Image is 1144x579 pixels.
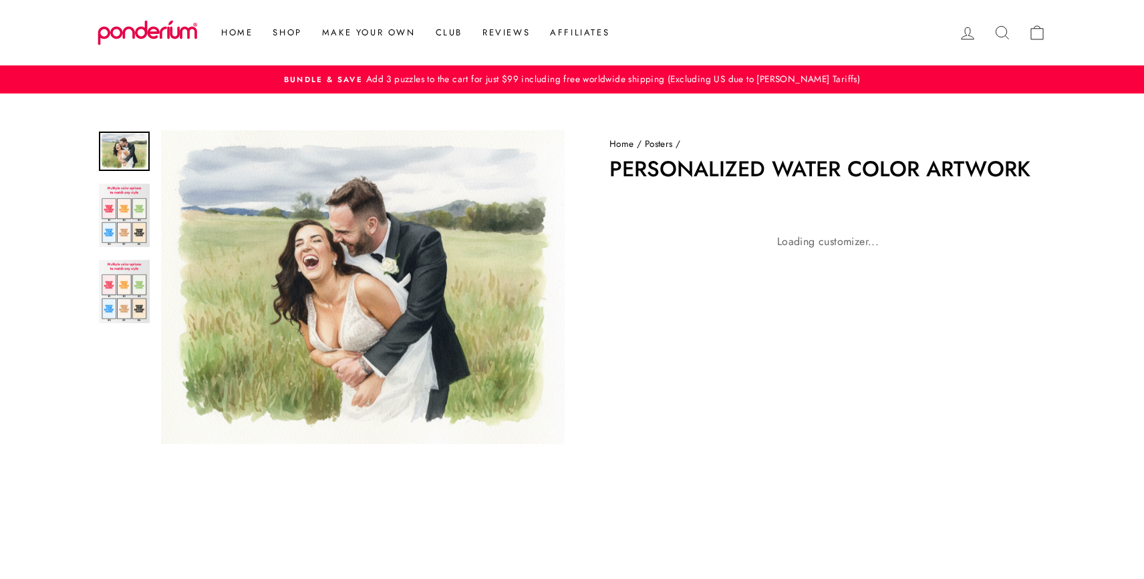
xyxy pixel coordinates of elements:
[211,21,263,45] a: Home
[645,137,673,150] a: Posters
[676,137,680,150] span: /
[99,184,150,247] img: Personalized Water Color Artwork
[540,21,619,45] a: Affiliates
[98,20,198,45] img: Ponderium
[472,21,540,45] a: Reviews
[101,72,1043,87] a: Bundle & SaveAdd 3 puzzles to the cart for just $99 including free worldwide shipping (Excluding ...
[609,206,1046,277] div: Loading customizer...
[609,137,634,150] a: Home
[363,72,860,85] span: Add 3 puzzles to the cart for just $99 including free worldwide shipping (Excluding US due to [PE...
[609,137,1046,152] nav: breadcrumbs
[263,21,311,45] a: Shop
[312,21,426,45] a: Make Your Own
[637,137,641,150] span: /
[204,21,619,45] ul: Primary
[426,21,472,45] a: Club
[609,158,1046,180] h1: Personalized Water Color Artwork
[99,260,150,323] img: Personalized Water Color Artwork
[284,74,363,85] span: Bundle & Save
